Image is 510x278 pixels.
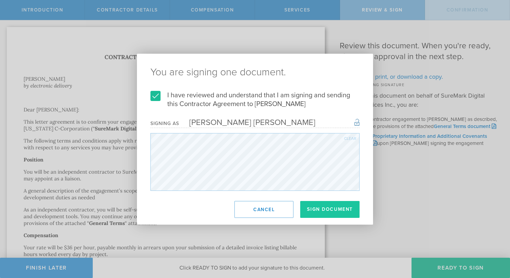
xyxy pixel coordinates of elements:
[150,67,360,77] ng-pluralize: You are signing one document.
[179,118,315,127] div: [PERSON_NAME] [PERSON_NAME]
[150,121,179,126] div: Signing as
[234,201,293,218] button: Cancel
[300,201,360,218] button: Sign Document
[476,225,510,258] iframe: Chat Widget
[150,91,360,108] label: I have reviewed and understand that I am signing and sending this Contractor Agreement to [PERSON...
